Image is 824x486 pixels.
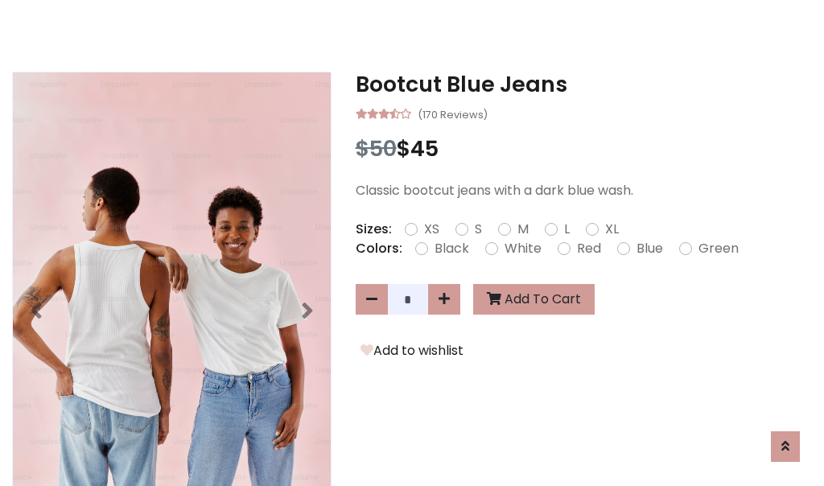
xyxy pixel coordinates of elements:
p: Sizes: [356,220,392,239]
label: XL [605,220,619,239]
label: White [505,239,542,258]
button: Add To Cart [473,284,595,315]
h3: Bootcut Blue Jeans [356,72,812,97]
h3: $ [356,136,812,162]
p: Classic bootcut jeans with a dark blue wash. [356,181,812,200]
label: Green [698,239,739,258]
label: Red [577,239,601,258]
label: XS [424,220,439,239]
label: S [475,220,482,239]
span: $50 [356,134,397,163]
label: Blue [637,239,663,258]
span: 45 [410,134,439,163]
button: Add to wishlist [356,340,468,361]
p: Colors: [356,239,402,258]
label: M [517,220,529,239]
label: L [564,220,570,239]
label: Black [435,239,469,258]
small: (170 Reviews) [418,104,488,123]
